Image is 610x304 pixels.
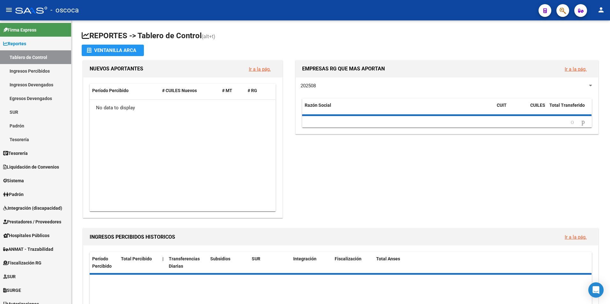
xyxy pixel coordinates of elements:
[3,232,49,239] span: Hospitales Públicos
[244,63,276,75] button: Ir a la pág.
[118,252,160,273] datatable-header-cell: Total Percibido
[162,88,197,93] span: # CUILES Nuevos
[90,84,160,98] datatable-header-cell: Período Percibido
[3,218,61,225] span: Prestadores / Proveedores
[248,88,257,93] span: # RG
[301,83,316,89] span: 202508
[249,66,271,72] a: Ir a la pág.
[90,66,143,72] span: NUEVOS APORTANTES
[528,98,547,119] datatable-header-cell: CUILES
[588,282,604,298] div: Open Intercom Messenger
[3,205,62,212] span: Integración (discapacidad)
[335,256,361,261] span: Fiscalización
[162,256,164,261] span: |
[3,150,28,157] span: Tesorería
[302,98,494,119] datatable-header-cell: Razón Social
[549,103,585,108] span: Total Transferido
[3,287,21,294] span: SURGE
[169,256,200,269] span: Transferencias Diarias
[302,66,385,72] span: EMPRESAS RG QUE MAS APORTAN
[87,45,139,56] div: Ventanilla ARCA
[160,84,220,98] datatable-header-cell: # CUILES Nuevos
[92,256,112,269] span: Período Percibido
[3,177,24,184] span: Sistema
[374,252,587,273] datatable-header-cell: Total Anses
[166,252,208,273] datatable-header-cell: Transferencias Diarias
[3,40,26,47] span: Reportes
[82,45,144,56] button: Ventanilla ARCA
[597,6,605,14] mat-icon: person
[3,259,41,266] span: Fiscalización RG
[565,234,587,240] a: Ir a la pág.
[3,246,53,253] span: ANMAT - Trazabilidad
[560,231,592,243] button: Ir a la pág.
[249,252,291,273] datatable-header-cell: SUR
[565,66,587,72] a: Ir a la pág.
[293,256,316,261] span: Integración
[530,103,545,108] span: CUILES
[92,88,129,93] span: Período Percibido
[90,234,175,240] span: INGRESOS PERCIBIDOS HISTORICOS
[332,252,374,273] datatable-header-cell: Fiscalización
[210,256,230,261] span: Subsidios
[5,6,13,14] mat-icon: menu
[305,103,331,108] span: Razón Social
[208,252,249,273] datatable-header-cell: Subsidios
[219,84,245,98] datatable-header-cell: # MT
[90,100,275,116] div: No data to display
[245,84,271,98] datatable-header-cell: # RG
[3,163,59,170] span: Liquidación de Convenios
[3,26,36,33] span: Firma Express
[82,31,600,42] h1: REPORTES -> Tablero de Control
[3,191,24,198] span: Padrón
[3,273,16,280] span: SUR
[202,33,215,40] span: (alt+t)
[560,63,592,75] button: Ir a la pág.
[90,252,118,273] datatable-header-cell: Período Percibido
[291,252,332,273] datatable-header-cell: Integración
[222,88,232,93] span: # MT
[494,98,528,119] datatable-header-cell: CUIT
[568,119,577,126] a: go to previous page
[376,256,400,261] span: Total Anses
[252,256,260,261] span: SUR
[121,256,152,261] span: Total Percibido
[547,98,591,119] datatable-header-cell: Total Transferido
[497,103,507,108] span: CUIT
[579,119,588,126] a: go to next page
[50,3,79,17] span: - oscoca
[160,252,166,273] datatable-header-cell: |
